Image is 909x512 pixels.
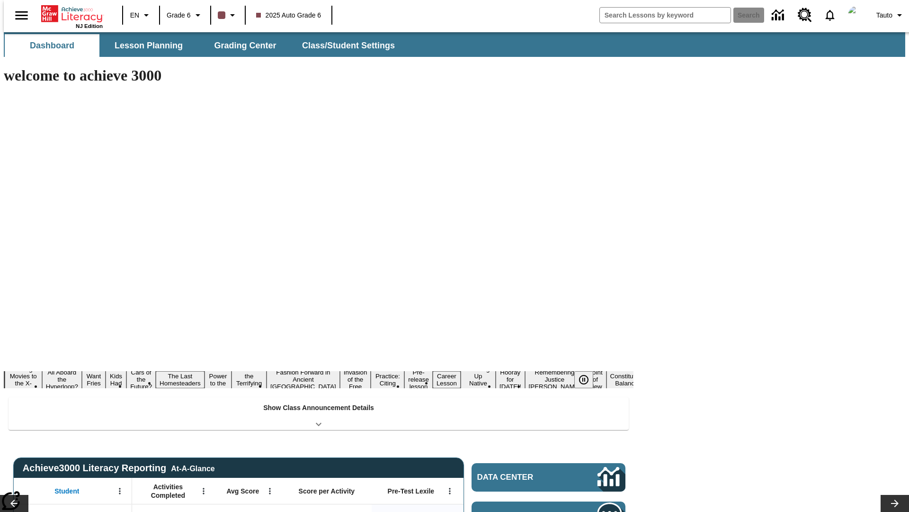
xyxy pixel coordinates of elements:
[574,371,603,388] div: Pause
[226,487,259,495] span: Avg Score
[881,495,909,512] button: Lesson carousel, Next
[42,367,82,392] button: Slide 2 All Aboard the Hyperloop?
[126,7,156,24] button: Language: EN, Select a language
[101,34,196,57] button: Lesson Planning
[263,403,374,413] p: Show Class Announcement Details
[171,463,214,473] div: At-A-Glance
[842,3,873,27] button: Select a new avatar
[848,6,867,25] img: Avatar
[137,483,199,500] span: Activities Completed
[23,463,215,474] span: Achieve3000 Literacy Reporting
[198,34,293,57] button: Grading Center
[130,10,139,20] span: EN
[82,357,106,402] button: Slide 3 Do You Want Fries With That?
[4,67,633,84] h1: welcome to achieve 3000
[267,367,340,392] button: Slide 9 Fashion Forward in Ancient Rome
[388,487,435,495] span: Pre-Test Lexile
[766,2,792,28] a: Data Center
[5,34,99,57] button: Dashboard
[196,484,211,498] button: Open Menu
[214,7,242,24] button: Class color is dark brown. Change class color
[606,364,652,395] button: Slide 18 The Constitution's Balancing Act
[5,364,42,395] button: Slide 1 Taking Movies to the X-Dimension
[263,484,277,498] button: Open Menu
[106,357,126,402] button: Slide 4 Dirty Jobs Kids Had To Do
[256,10,321,20] span: 2025 Auto Grade 6
[404,367,433,392] button: Slide 12 Pre-release lesson
[873,7,909,24] button: Profile/Settings
[294,34,402,57] button: Class/Student Settings
[54,487,79,495] span: Student
[299,487,355,495] span: Score per Activity
[496,367,525,392] button: Slide 15 Hooray for Constitution Day!
[4,34,403,57] div: SubNavbar
[41,3,103,29] div: Home
[818,3,842,27] a: Notifications
[461,364,496,395] button: Slide 14 Cooking Up Native Traditions
[9,397,629,430] div: Show Class Announcement Details
[525,367,585,392] button: Slide 16 Remembering Justice O'Connor
[600,8,731,23] input: search field
[371,364,404,395] button: Slide 11 Mixed Practice: Citing Evidence
[4,32,905,57] div: SubNavbar
[167,10,191,20] span: Grade 6
[232,364,267,395] button: Slide 8 Attack of the Terrifying Tomatoes
[340,360,371,399] button: Slide 10 The Invasion of the Free CD
[876,10,892,20] span: Tauto
[41,4,103,23] a: Home
[205,364,232,395] button: Slide 7 Solar Power to the People
[472,463,625,492] a: Data Center
[574,371,593,388] button: Pause
[477,473,566,482] span: Data Center
[163,7,207,24] button: Grade: Grade 6, Select a grade
[8,1,36,29] button: Open side menu
[443,484,457,498] button: Open Menu
[156,371,205,388] button: Slide 6 The Last Homesteaders
[113,484,127,498] button: Open Menu
[433,371,461,388] button: Slide 13 Career Lesson
[792,2,818,28] a: Resource Center, Will open in new tab
[76,23,103,29] span: NJ Edition
[126,367,156,392] button: Slide 5 Cars of the Future?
